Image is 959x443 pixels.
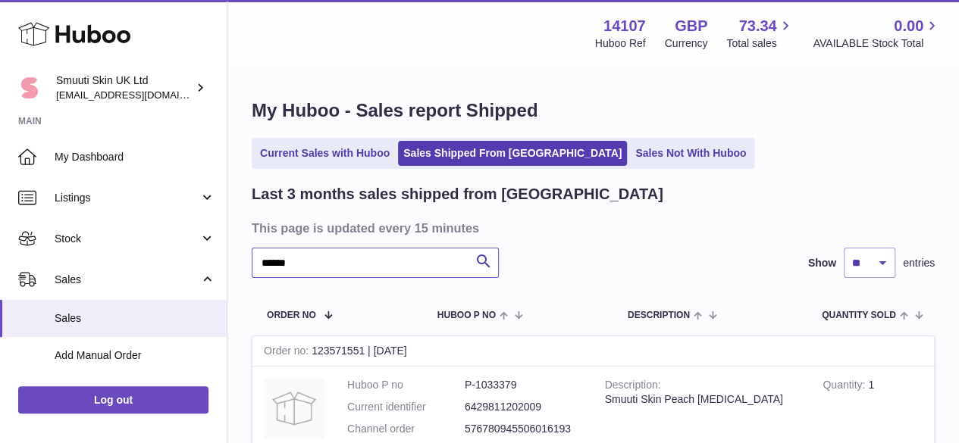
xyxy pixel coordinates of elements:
[255,141,395,166] a: Current Sales with Huboo
[55,191,199,205] span: Listings
[437,310,496,320] span: Huboo P no
[675,16,707,36] strong: GBP
[813,16,941,51] a: 0.00 AVAILABLE Stock Total
[813,36,941,51] span: AVAILABLE Stock Total
[55,232,199,246] span: Stock
[665,36,708,51] div: Currency
[465,378,582,392] dd: P-1033379
[398,141,627,166] a: Sales Shipped From [GEOGRAPHIC_DATA]
[264,345,312,360] strong: Order no
[347,378,465,392] dt: Huboo P no
[808,256,836,270] label: Show
[252,184,663,204] h2: Last 3 months sales shipped from [GEOGRAPHIC_DATA]
[18,76,41,99] img: internalAdmin-14107@internal.huboo.com
[605,379,661,395] strong: Description
[903,256,935,270] span: entries
[823,379,868,395] strong: Quantity
[603,16,646,36] strong: 14107
[55,273,199,287] span: Sales
[55,150,215,164] span: My Dashboard
[18,386,208,413] a: Log out
[738,16,776,36] span: 73.34
[56,73,193,102] div: Smuuti Skin UK Ltd
[595,36,646,51] div: Huboo Ref
[252,336,934,367] div: 123571551 | [DATE]
[726,36,794,51] span: Total sales
[55,348,215,363] span: Add Manual Order
[267,310,316,320] span: Order No
[264,378,324,438] img: no-photo.jpg
[822,310,896,320] span: Quantity Sold
[347,422,465,436] dt: Channel order
[252,98,935,123] h1: My Huboo - Sales report Shipped
[605,392,801,407] div: Smuuti Skin Peach [MEDICAL_DATA]
[347,400,465,414] dt: Current identifier
[465,422,582,436] dd: 576780945506016193
[726,16,794,51] a: 73.34 Total sales
[630,141,751,166] a: Sales Not With Huboo
[56,89,223,101] span: [EMAIL_ADDRESS][DOMAIN_NAME]
[252,220,931,236] h3: This page is updated every 15 minutes
[628,310,690,320] span: Description
[894,16,923,36] span: 0.00
[465,400,582,414] dd: 6429811202009
[55,311,215,326] span: Sales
